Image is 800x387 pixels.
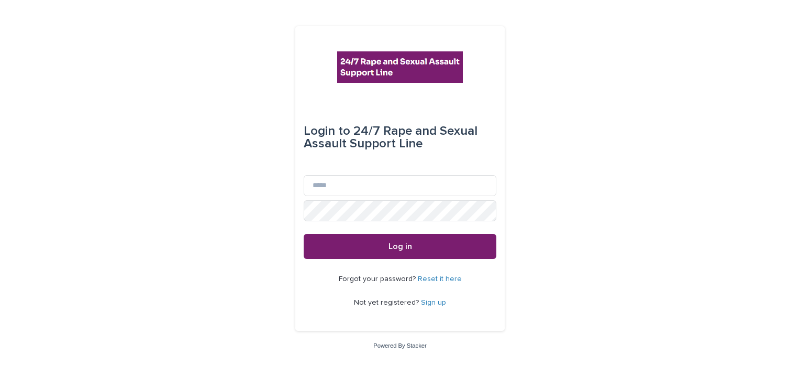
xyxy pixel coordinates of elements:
[337,51,463,83] img: rhQMoQhaT3yELyF149Cw
[354,299,421,306] span: Not yet registered?
[418,275,462,283] a: Reset it here
[388,242,412,251] span: Log in
[304,125,350,137] span: Login to
[304,116,496,158] div: 24/7 Rape and Sexual Assault Support Line
[373,342,426,349] a: Powered By Stacker
[421,299,446,306] a: Sign up
[339,275,418,283] span: Forgot your password?
[304,234,496,259] button: Log in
